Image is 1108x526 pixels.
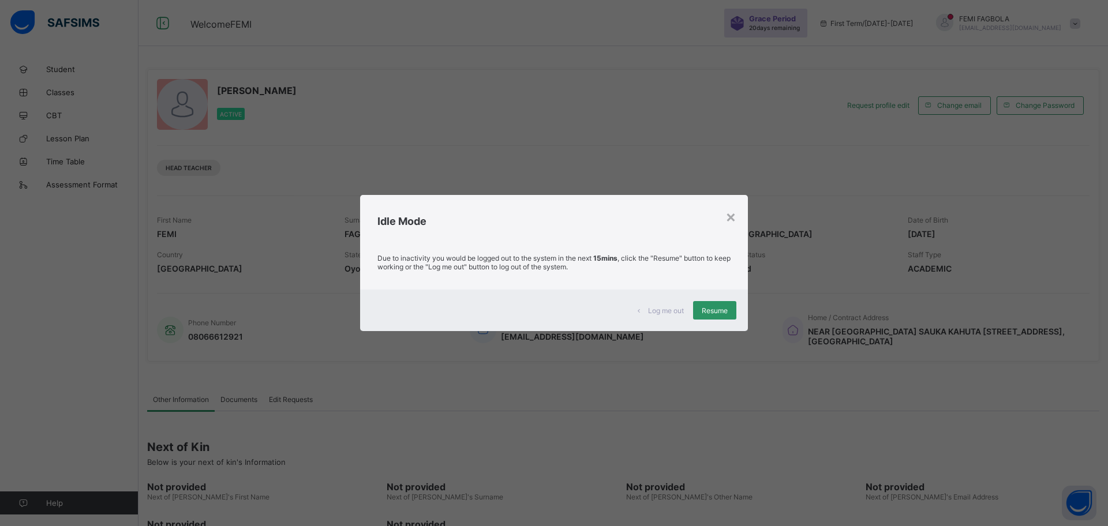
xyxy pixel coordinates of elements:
div: × [725,206,736,226]
span: Log me out [648,306,684,315]
p: Due to inactivity you would be logged out to the system in the next , click the "Resume" button t... [377,254,731,271]
h2: Idle Mode [377,215,731,227]
strong: 15mins [593,254,617,262]
span: Resume [702,306,728,315]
